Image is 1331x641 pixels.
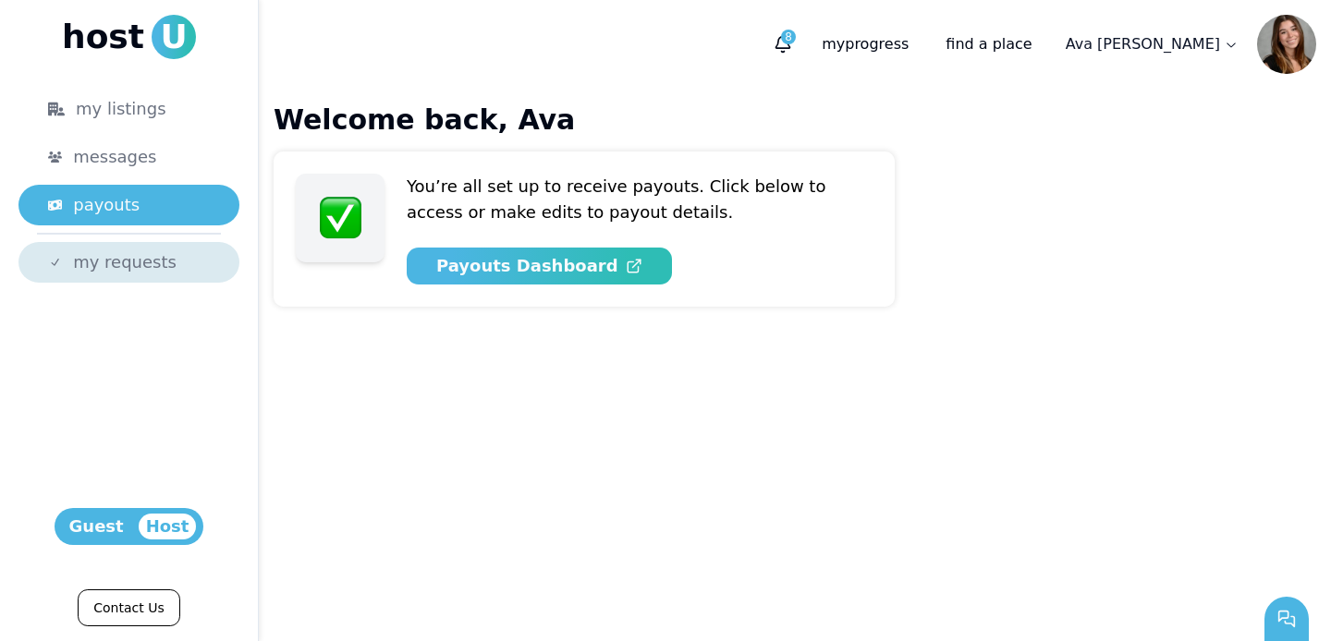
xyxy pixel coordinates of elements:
a: my listings [18,89,239,129]
a: Payouts Dashboard [407,248,672,284]
a: my requests [18,242,239,283]
span: Host [139,514,197,539]
span: my [822,35,845,53]
p: Ava [PERSON_NAME] [1066,33,1220,55]
span: U [152,15,196,59]
span: messages [73,144,156,170]
div: my listings [48,96,210,122]
a: hostU [62,15,196,59]
span: host [62,18,144,55]
img: Ava LeSage avatar [1257,15,1316,74]
div: You’re all set up to receive payouts. Click below to access or make edits to payout details. [407,174,873,225]
a: messages [18,137,239,177]
span: payouts [73,192,140,218]
span: my requests [73,249,177,275]
span: 8 [781,30,796,44]
button: 8 [766,28,800,61]
a: find a place [931,26,1046,63]
a: Contact Us [78,589,179,626]
a: payouts [18,185,239,225]
a: Ava [PERSON_NAME] [1055,26,1250,63]
img: money [320,197,361,239]
p: progress [807,26,923,63]
span: Guest [62,514,131,539]
h1: Welcome back, Ava [274,103,1316,137]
